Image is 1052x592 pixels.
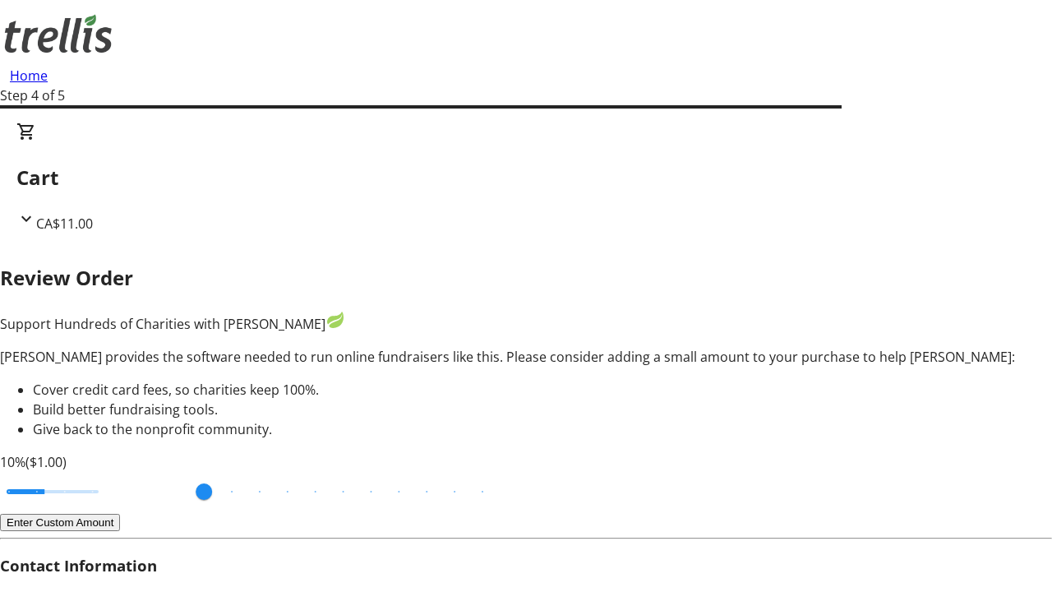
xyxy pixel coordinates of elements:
div: CartCA$11.00 [16,122,1036,234]
li: Give back to the nonprofit community. [33,419,1052,439]
li: Cover credit card fees, so charities keep 100%. [33,380,1052,400]
li: Build better fundraising tools. [33,400,1052,419]
span: CA$11.00 [36,215,93,233]
h2: Cart [16,163,1036,192]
